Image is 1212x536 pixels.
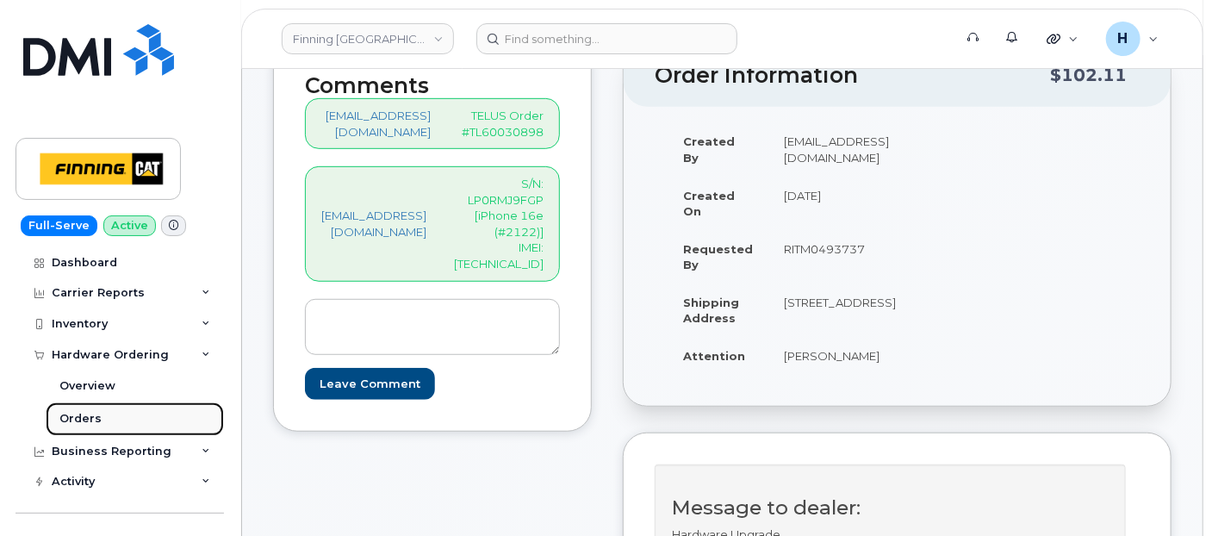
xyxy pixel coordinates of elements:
div: $102.11 [1050,59,1127,91]
td: RITM0493737 [768,230,911,284]
p: S/N: LP0RMJ9FGP [iPhone 16e (#2122)] IMEI: [TECHNICAL_ID] [454,176,544,271]
strong: Requested By [683,242,753,272]
input: Find something... [476,23,737,54]
div: Quicklinks [1035,22,1091,56]
p: TELUS Order #TL60030898 [458,108,544,140]
h2: Order Information [655,64,1050,88]
a: Finning Canada [282,23,454,54]
td: [DATE] [768,177,911,230]
h3: Message to dealer: [672,497,1109,519]
strong: Attention [683,349,745,363]
input: Leave Comment [305,368,435,400]
h2: Comments [305,74,560,98]
a: [EMAIL_ADDRESS][DOMAIN_NAME] [321,208,426,240]
strong: Created On [683,189,735,219]
td: [PERSON_NAME] [768,337,911,375]
a: [EMAIL_ADDRESS][DOMAIN_NAME] [321,108,431,140]
strong: Shipping Address [683,296,739,326]
td: [STREET_ADDRESS] [768,284,911,337]
span: H [1118,28,1128,49]
td: [EMAIL_ADDRESS][DOMAIN_NAME] [768,122,911,176]
strong: Created By [683,134,735,165]
div: hakaur@dminc.com [1094,22,1171,56]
